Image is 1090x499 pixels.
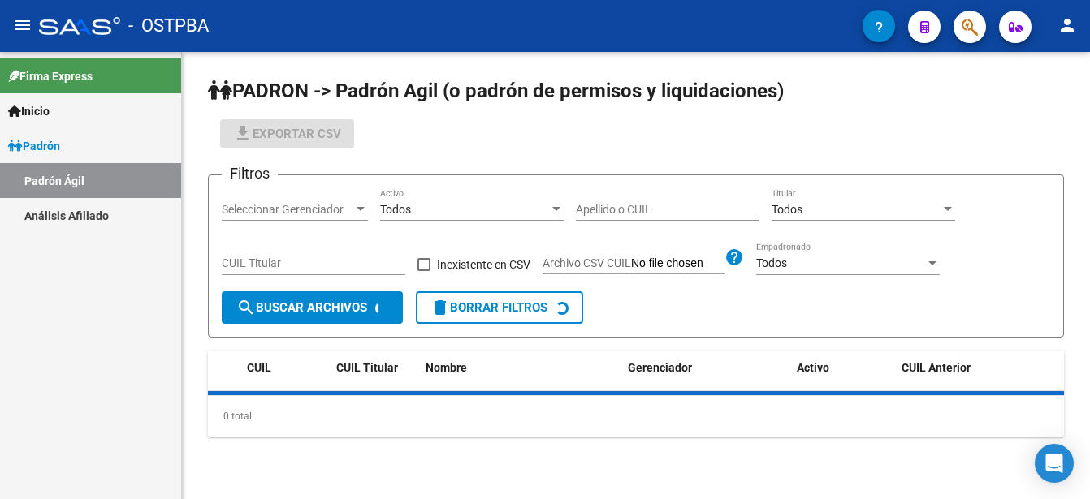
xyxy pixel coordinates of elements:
[437,255,530,274] span: Inexistente en CSV
[8,102,50,120] span: Inicio
[725,247,744,267] mat-icon: help
[416,291,583,324] button: Borrar Filtros
[222,162,278,185] h3: Filtros
[222,203,353,217] span: Seleccionar Gerenciador
[233,123,253,143] mat-icon: file_download
[628,361,692,374] span: Gerenciador
[247,361,271,374] span: CUIL
[128,8,209,44] span: - OSTPBA
[430,300,547,315] span: Borrar Filtros
[13,15,32,35] mat-icon: menu
[772,203,802,216] span: Todos
[1058,15,1077,35] mat-icon: person
[902,361,971,374] span: CUIL Anterior
[426,361,467,374] span: Nombre
[222,291,403,324] button: Buscar Archivos
[233,127,341,141] span: Exportar CSV
[419,351,621,385] datatable-header-cell: Nombre
[336,361,398,374] span: CUIL Titular
[240,351,330,385] datatable-header-cell: CUIL
[543,256,631,269] span: Archivo CSV CUIL
[330,351,419,385] datatable-header-cell: CUIL Titular
[220,119,354,148] button: Exportar CSV
[756,256,787,269] span: Todos
[621,351,791,385] datatable-header-cell: Gerenciador
[1035,444,1074,483] div: Open Intercom Messenger
[8,137,60,155] span: Padrón
[236,298,256,317] mat-icon: search
[208,80,784,102] span: PADRON -> Padrón Agil (o padrón de permisos y liquidaciones)
[790,351,895,385] datatable-header-cell: Activo
[895,351,1065,385] datatable-header-cell: CUIL Anterior
[430,298,450,317] mat-icon: delete
[631,256,725,271] input: Archivo CSV CUIL
[380,203,411,216] span: Todos
[797,361,829,374] span: Activo
[8,67,93,85] span: Firma Express
[236,300,367,315] span: Buscar Archivos
[208,396,1064,437] div: 0 total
